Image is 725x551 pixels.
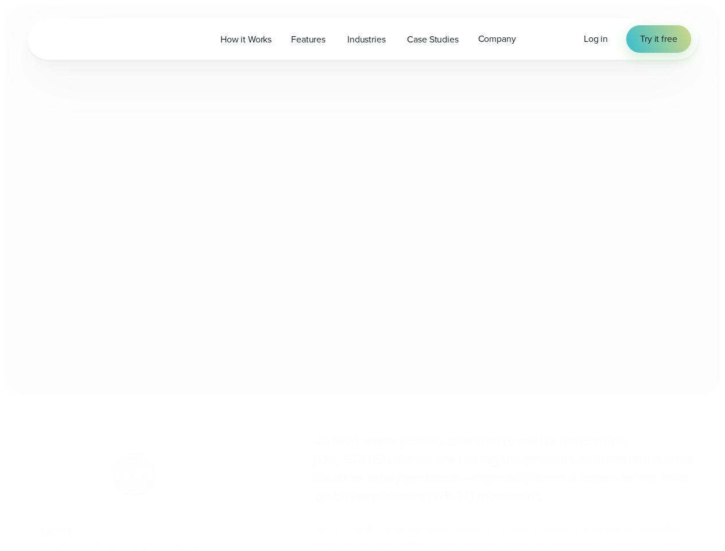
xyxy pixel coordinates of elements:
[397,28,468,51] a: Case Studies
[584,32,608,45] span: Log in
[291,33,325,46] span: Features
[220,33,272,46] span: How it Works
[640,32,677,46] span: Try it free
[478,32,516,46] span: Company
[584,32,608,46] a: Log in
[347,33,385,46] span: Industries
[626,25,691,53] a: Try it free
[211,28,281,51] a: How it Works
[407,33,458,46] span: Case Studies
